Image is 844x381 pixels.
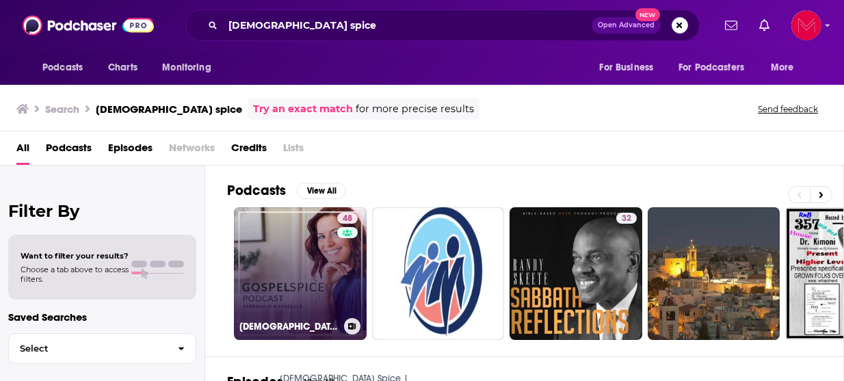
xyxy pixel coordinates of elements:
span: Podcasts [42,58,83,77]
h3: Search [45,103,79,116]
a: 48 [337,213,358,224]
a: 48[DEMOGRAPHIC_DATA] Spice | Awaken Delight in [DEMOGRAPHIC_DATA] through faith in [PERSON_NAME] [234,207,367,340]
span: Networks [169,137,215,165]
input: Search podcasts, credits, & more... [223,14,592,36]
h3: [DEMOGRAPHIC_DATA] spice [96,103,242,116]
a: Show notifications dropdown [720,14,743,37]
span: 48 [343,212,352,226]
a: Episodes [108,137,153,165]
span: for more precise results [356,101,474,117]
span: Monitoring [162,58,211,77]
img: User Profile [791,10,821,40]
span: Logged in as Pamelamcclure [791,10,821,40]
a: Podcasts [46,137,92,165]
button: open menu [153,55,228,81]
span: Charts [108,58,137,77]
button: Show profile menu [791,10,821,40]
button: Open AdvancedNew [592,17,661,34]
button: open menu [33,55,101,81]
h2: Filter By [8,201,196,221]
span: New [635,8,660,21]
a: 32 [616,213,637,224]
span: 32 [622,212,631,226]
span: For Business [599,58,653,77]
img: Podchaser - Follow, Share and Rate Podcasts [23,12,154,38]
div: Search podcasts, credits, & more... [185,10,700,41]
p: Saved Searches [8,311,196,324]
a: Charts [99,55,146,81]
button: Send feedback [754,103,822,115]
button: View All [297,183,346,199]
button: open menu [590,55,670,81]
a: Try an exact match [253,101,353,117]
span: Select [9,344,167,353]
a: Credits [231,137,267,165]
h2: Podcasts [227,182,286,199]
a: Show notifications dropdown [754,14,775,37]
span: Choose a tab above to access filters. [21,265,129,284]
span: More [771,58,794,77]
h3: [DEMOGRAPHIC_DATA] Spice | Awaken Delight in [DEMOGRAPHIC_DATA] through faith in [PERSON_NAME] [239,321,339,332]
a: All [16,137,29,165]
a: 32 [510,207,642,340]
button: open menu [761,55,811,81]
span: Want to filter your results? [21,251,129,261]
button: open menu [670,55,764,81]
a: PodcastsView All [227,182,346,199]
button: Select [8,333,196,364]
span: For Podcasters [678,58,744,77]
span: Open Advanced [598,22,655,29]
span: Lists [283,137,304,165]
